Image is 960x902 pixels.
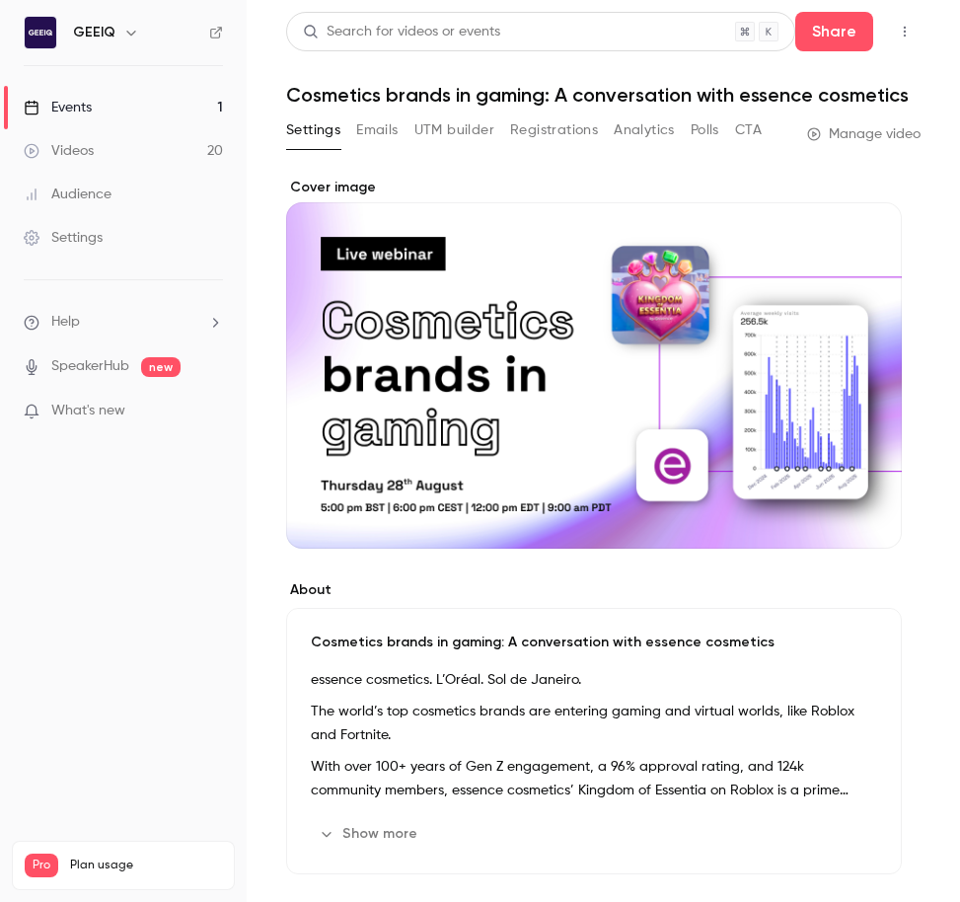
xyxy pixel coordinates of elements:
label: About [286,580,902,600]
a: Manage video [807,124,921,144]
div: Videos [24,141,94,161]
button: Share [795,12,873,51]
span: Pro [25,854,58,877]
div: Search for videos or events [303,22,500,42]
button: Settings [286,114,340,146]
span: new [141,357,181,377]
span: Plan usage [70,858,222,873]
a: SpeakerHub [51,356,129,377]
iframe: Noticeable Trigger [199,403,223,420]
p: Cosmetics brands in gaming: A conversation with essence cosmetics [311,633,877,652]
div: Settings [24,228,103,248]
button: Analytics [614,114,675,146]
span: What's new [51,401,125,421]
li: help-dropdown-opener [24,312,223,333]
label: Cover image [286,178,902,197]
div: Audience [24,185,111,204]
h6: GEEIQ [73,23,115,42]
span: Help [51,312,80,333]
div: Events [24,98,92,117]
img: GEEIQ [25,17,56,48]
section: Cover image [286,178,902,549]
h1: Cosmetics brands in gaming: A conversation with essence cosmetics [286,83,921,107]
button: Show more [311,818,429,850]
p: essence cosmetics. L’Oréal. Sol de Janeiro. [311,668,877,692]
button: CTA [735,114,762,146]
p: With over 100+ years of Gen Z engagement, a 96% approval rating, and 124k community members, esse... [311,755,877,802]
button: UTM builder [414,114,494,146]
p: The world’s top cosmetics brands are entering gaming and virtual worlds, like Roblox and Fortnite. [311,700,877,747]
button: Emails [356,114,398,146]
button: Registrations [510,114,598,146]
button: Polls [691,114,719,146]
